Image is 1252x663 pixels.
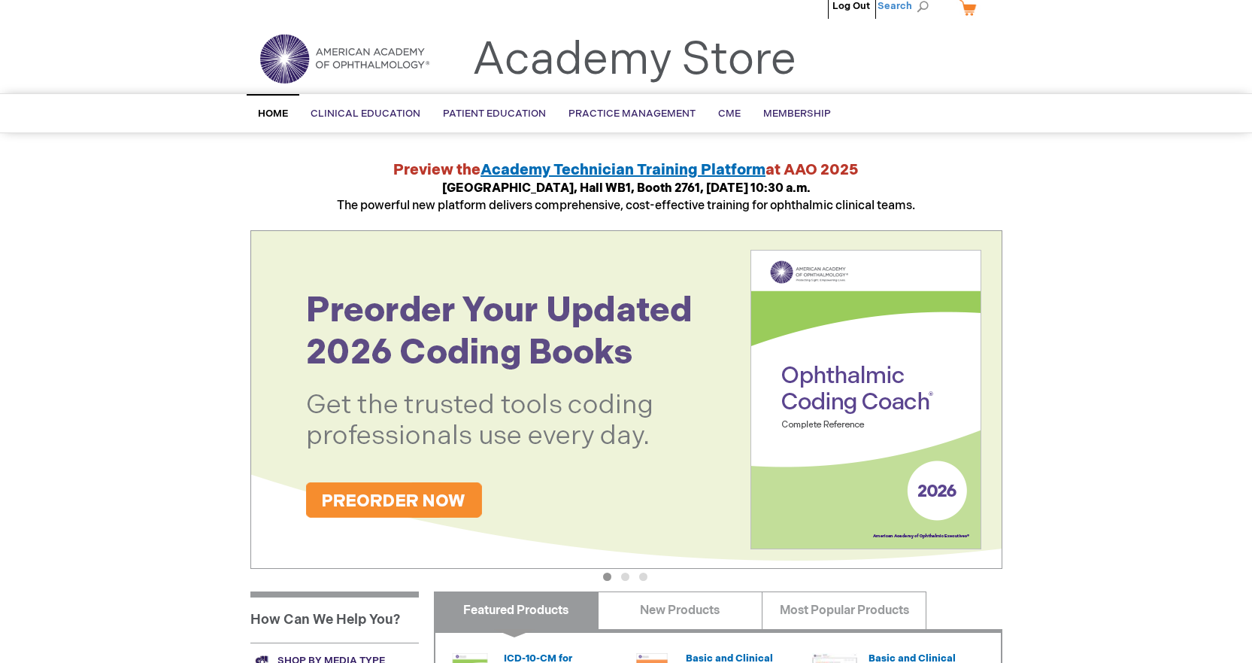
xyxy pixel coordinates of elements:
[603,573,611,581] button: 1 of 3
[250,592,419,643] h1: How Can We Help You?
[639,573,647,581] button: 3 of 3
[480,161,765,179] a: Academy Technician Training Platform
[762,592,926,629] a: Most Popular Products
[258,108,288,120] span: Home
[718,108,741,120] span: CME
[311,108,420,120] span: Clinical Education
[472,33,796,87] a: Academy Store
[763,108,831,120] span: Membership
[337,181,915,213] span: The powerful new platform delivers comprehensive, cost-effective training for ophthalmic clinical...
[568,108,696,120] span: Practice Management
[393,161,859,179] strong: Preview the at AAO 2025
[442,181,811,196] strong: [GEOGRAPHIC_DATA], Hall WB1, Booth 2761, [DATE] 10:30 a.m.
[434,592,599,629] a: Featured Products
[443,108,546,120] span: Patient Education
[598,592,762,629] a: New Products
[621,573,629,581] button: 2 of 3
